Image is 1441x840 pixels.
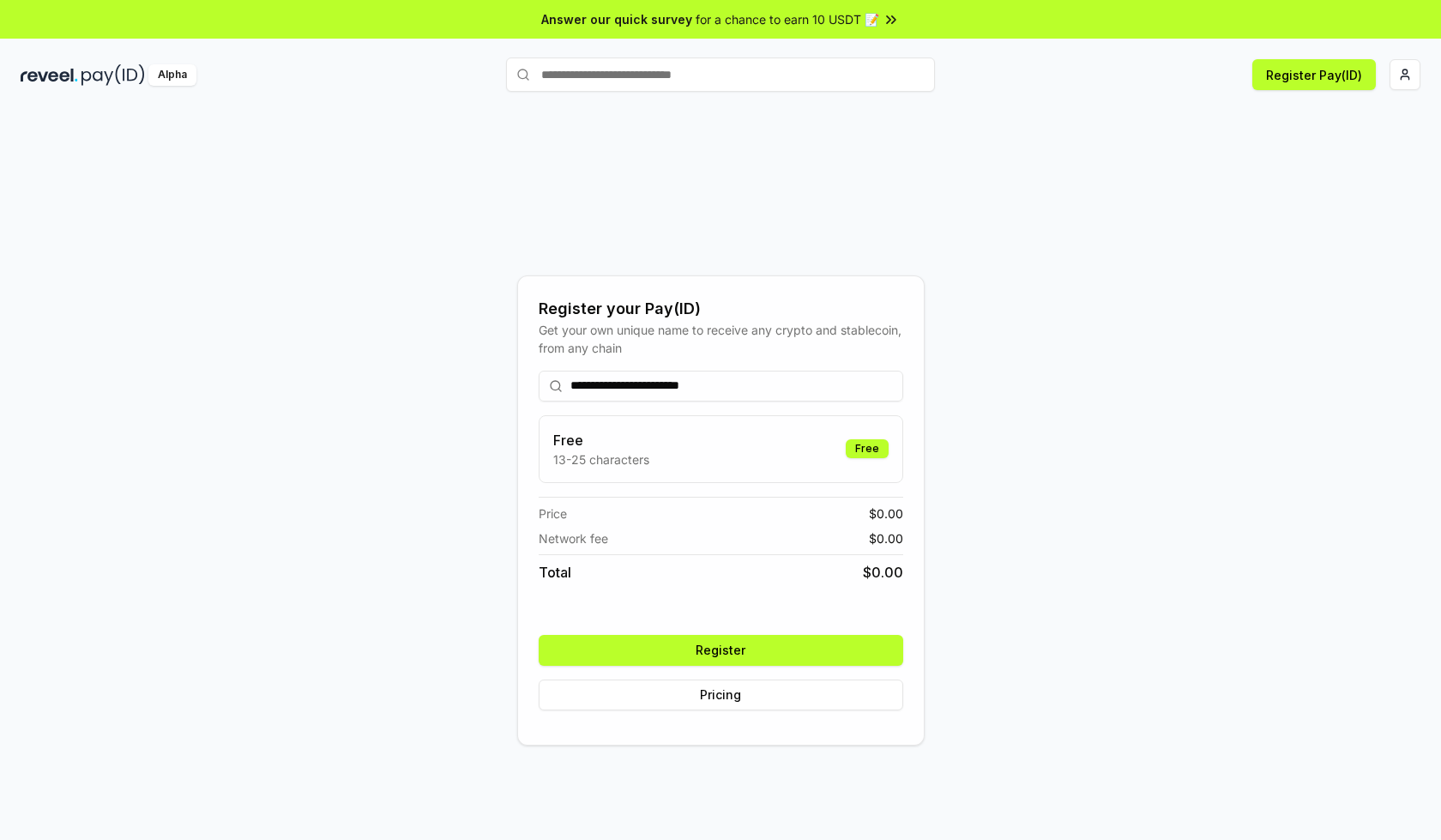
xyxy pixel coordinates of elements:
h3: Free [553,430,649,450]
span: $ 0.00 [869,529,903,547]
div: Register your Pay(ID) [539,297,903,321]
span: for a chance to earn 10 USDT 📝 [696,10,879,28]
div: Free [846,439,889,458]
span: Network fee [539,529,608,547]
button: Register Pay(ID) [1252,59,1376,90]
span: $ 0.00 [869,505,903,523]
p: 13-25 characters [553,450,649,468]
div: Alpha [148,64,196,86]
div: Get your own unique name to receive any crypto and stablecoin, from any chain [539,321,903,357]
span: Answer our quick survey [541,10,692,28]
button: Pricing [539,680,903,710]
button: Register [539,635,903,666]
span: $ 0.00 [863,562,903,583]
img: pay_id [81,64,145,86]
span: Total [539,562,571,583]
span: Price [539,505,567,523]
img: reveel_dark [21,64,78,86]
